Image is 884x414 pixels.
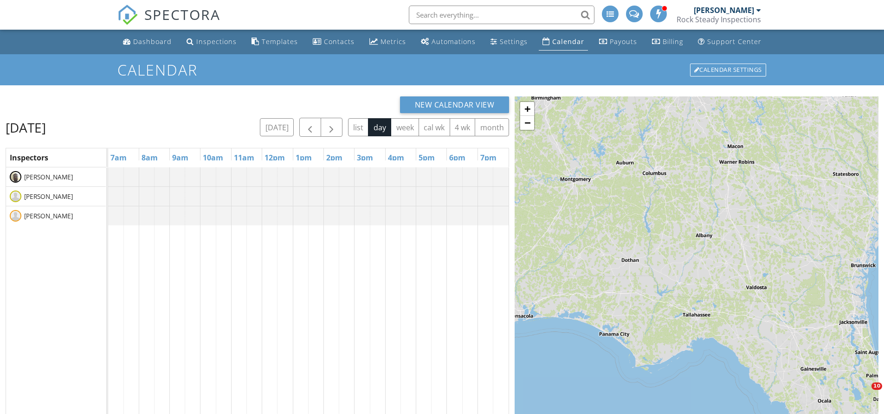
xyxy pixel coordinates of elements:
button: month [475,118,509,136]
a: SPECTORA [117,13,220,32]
div: Billing [663,37,683,46]
a: Settings [487,33,531,51]
a: 7pm [478,150,499,165]
div: Calendar [552,37,584,46]
a: 12pm [262,150,287,165]
h1: Calendar [117,62,767,78]
button: New Calendar View [400,96,510,113]
span: SPECTORA [144,5,220,24]
a: Automations (Basic) [417,33,479,51]
div: Payouts [610,37,637,46]
a: 4pm [386,150,407,165]
a: 2pm [324,150,345,165]
div: Contacts [324,37,355,46]
a: 11am [232,150,257,165]
div: [PERSON_NAME] [694,6,754,15]
input: Search everything... [409,6,594,24]
a: 8am [139,150,160,165]
a: Zoom out [520,116,534,130]
div: Rock Steady Inspections [677,15,761,24]
button: week [391,118,419,136]
img: default-user-f0147aede5fd5fa78ca7ade42f37bd4542148d508eef1c3d3ea960f66861d68b.jpg [10,210,21,222]
a: Payouts [595,33,641,51]
a: 1pm [293,150,314,165]
div: Dashboard [133,37,172,46]
a: Contacts [309,33,358,51]
a: 3pm [355,150,375,165]
a: Metrics [366,33,410,51]
span: [PERSON_NAME] [22,172,75,182]
button: 4 wk [450,118,476,136]
a: Calendar Settings [689,63,767,77]
a: Templates [248,33,302,51]
a: 6pm [447,150,468,165]
span: [PERSON_NAME] [22,211,75,221]
div: Calendar Settings [690,64,766,76]
button: cal wk [419,118,450,136]
img: img_0518.jpeg [10,171,21,183]
button: day [368,118,391,136]
img: The Best Home Inspection Software - Spectora [117,5,138,25]
div: Automations [432,37,476,46]
iframe: Intercom live chat [852,382,875,405]
button: Previous day [299,118,321,137]
a: Inspections [183,33,240,51]
div: Metrics [381,37,406,46]
a: 5pm [416,150,437,165]
a: Calendar [539,33,588,51]
a: Billing [648,33,687,51]
div: Templates [262,37,298,46]
a: 10am [200,150,226,165]
a: 9am [170,150,191,165]
a: Support Center [694,33,765,51]
div: Inspections [196,37,237,46]
button: [DATE] [260,118,294,136]
span: [PERSON_NAME] [22,192,75,201]
a: 7am [108,150,129,165]
button: list [348,118,369,136]
div: Settings [500,37,528,46]
span: 10 [871,382,882,390]
img: default-user-f0147aede5fd5fa78ca7ade42f37bd4542148d508eef1c3d3ea960f66861d68b.jpg [10,191,21,202]
button: Next day [321,118,342,137]
a: Dashboard [119,33,175,51]
a: Zoom in [520,102,534,116]
div: Support Center [707,37,761,46]
h2: [DATE] [6,118,46,137]
span: Inspectors [10,153,48,163]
